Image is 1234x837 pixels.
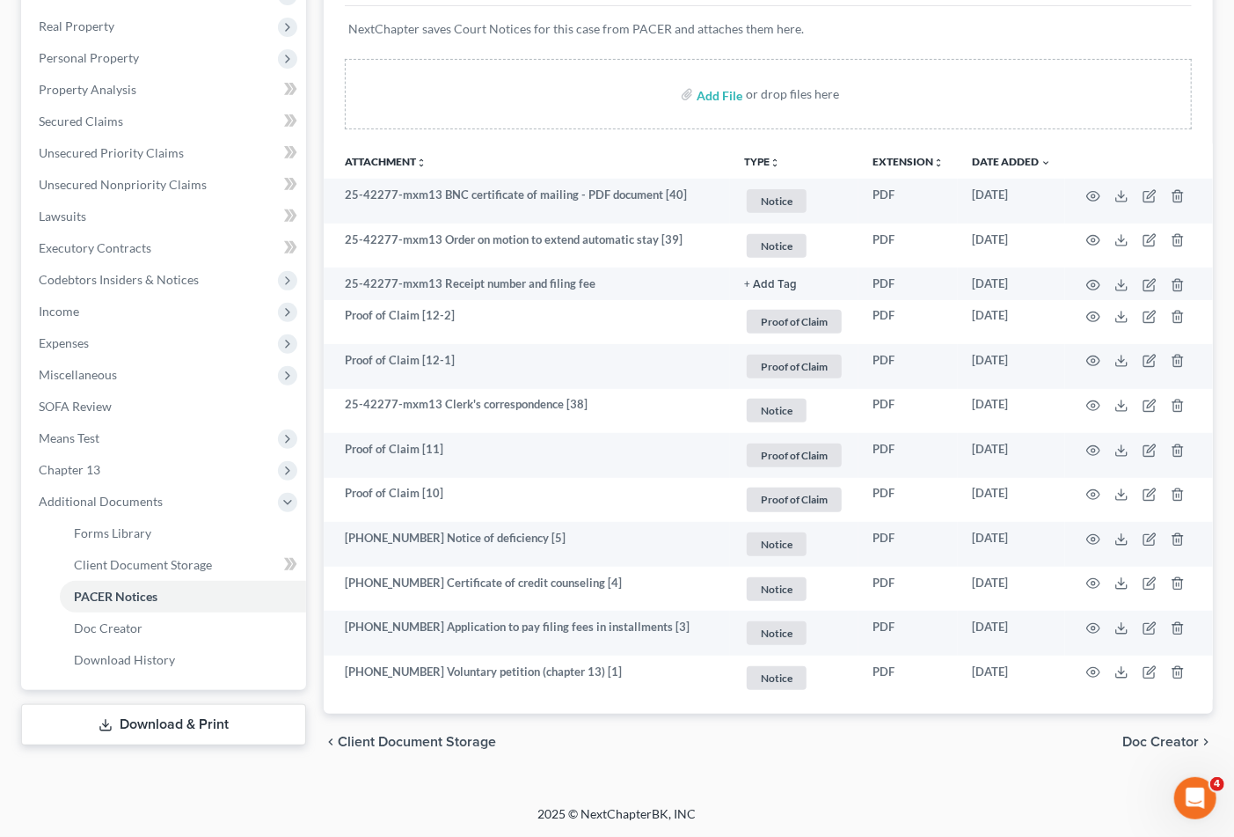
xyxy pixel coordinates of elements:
button: + Add Tag [744,279,797,290]
span: Income [39,304,79,319]
td: [DATE] [958,268,1065,299]
td: PDF [858,179,958,224]
td: [DATE] [958,300,1065,345]
td: [PHONE_NUMBER] Certificate of credit counseling [4] [324,567,730,612]
td: PDF [858,567,958,612]
span: Proof of Claim [747,355,842,378]
button: chevron_left Client Document Storage [324,735,496,749]
td: PDF [858,611,958,656]
a: Secured Claims [25,106,306,137]
td: 25-42277-mxm13 Order on motion to extend automatic stay [39] [324,224,730,268]
i: chevron_right [1199,735,1213,749]
a: PACER Notices [60,581,306,613]
a: Forms Library [60,518,306,549]
span: Means Test [39,430,99,445]
span: Property Analysis [39,82,136,97]
span: 4 [1210,777,1224,791]
span: Notice [747,577,807,601]
i: unfold_more [933,158,944,168]
span: Forms Library [74,525,151,540]
span: Notice [747,621,807,645]
td: 25-42277-mxm13 Clerk's correspondence [38] [324,389,730,434]
td: PDF [858,389,958,434]
a: + Add Tag [744,275,844,292]
button: TYPEunfold_more [744,157,780,168]
span: Client Document Storage [74,557,212,572]
td: [PHONE_NUMBER] Voluntary petition (chapter 13) [1] [324,656,730,701]
span: SOFA Review [39,399,112,414]
span: Additional Documents [39,494,163,509]
a: Client Document Storage [60,549,306,581]
span: Proof of Claim [747,310,842,334]
a: Property Analysis [25,74,306,106]
a: Notice [744,664,844,693]
td: Proof of Claim [12-2] [324,300,730,345]
td: [DATE] [958,656,1065,701]
span: Notice [747,532,807,556]
a: Download & Print [21,704,306,745]
span: Proof of Claim [747,444,842,467]
a: Proof of Claim [744,485,844,514]
span: Doc Creator [1122,735,1199,749]
td: [DATE] [958,611,1065,656]
span: Secured Claims [39,114,123,128]
div: or drop files here [746,85,839,103]
td: PDF [858,224,958,268]
td: PDF [858,300,958,345]
span: Chapter 13 [39,462,100,477]
td: PDF [858,433,958,478]
a: Attachmentunfold_more [345,155,427,168]
div: 2025 © NextChapterBK, INC [116,805,1119,837]
p: NextChapter saves Court Notices for this case from PACER and attaches them here. [348,20,1188,38]
iframe: Intercom live chat [1174,777,1216,819]
span: Executory Contracts [39,240,151,255]
a: Date Added expand_more [972,155,1051,168]
span: Personal Property [39,50,139,65]
a: Proof of Claim [744,441,844,470]
span: Unsecured Priority Claims [39,145,184,160]
button: Doc Creator chevron_right [1122,735,1213,749]
td: Proof of Claim [12-1] [324,344,730,389]
a: Proof of Claim [744,307,844,336]
i: unfold_more [416,158,427,168]
span: Proof of Claim [747,488,842,511]
td: [DATE] [958,433,1065,478]
i: expand_more [1041,158,1051,168]
a: Extensionunfold_more [873,155,944,168]
span: Notice [747,666,807,690]
td: [PHONE_NUMBER] Application to pay filing fees in installments [3] [324,611,730,656]
a: Lawsuits [25,201,306,232]
td: [DATE] [958,179,1065,224]
td: PDF [858,268,958,299]
td: PDF [858,478,958,523]
span: Lawsuits [39,209,86,224]
td: PDF [858,344,958,389]
span: Notice [747,399,807,422]
span: Miscellaneous [39,367,117,382]
span: Real Property [39,18,114,33]
a: Unsecured Nonpriority Claims [25,169,306,201]
a: Notice [744,396,844,425]
td: 25-42277-mxm13 Receipt number and filing fee [324,268,730,299]
span: Unsecured Nonpriority Claims [39,177,207,192]
span: Client Document Storage [338,735,496,749]
span: Download History [74,652,175,667]
a: Notice [744,231,844,261]
a: Notice [744,530,844,559]
a: Notice [744,575,844,604]
i: chevron_left [324,735,338,749]
span: Expenses [39,335,89,350]
span: Notice [747,234,807,258]
td: [DATE] [958,224,1065,268]
td: [PHONE_NUMBER] Notice of deficiency [5] [324,522,730,567]
td: Proof of Claim [10] [324,478,730,523]
td: PDF [858,522,958,567]
span: Notice [747,189,807,213]
td: [DATE] [958,567,1065,612]
span: Doc Creator [74,620,142,635]
td: PDF [858,656,958,701]
td: [DATE] [958,344,1065,389]
td: [DATE] [958,478,1065,523]
td: [DATE] [958,522,1065,567]
a: SOFA Review [25,391,306,422]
